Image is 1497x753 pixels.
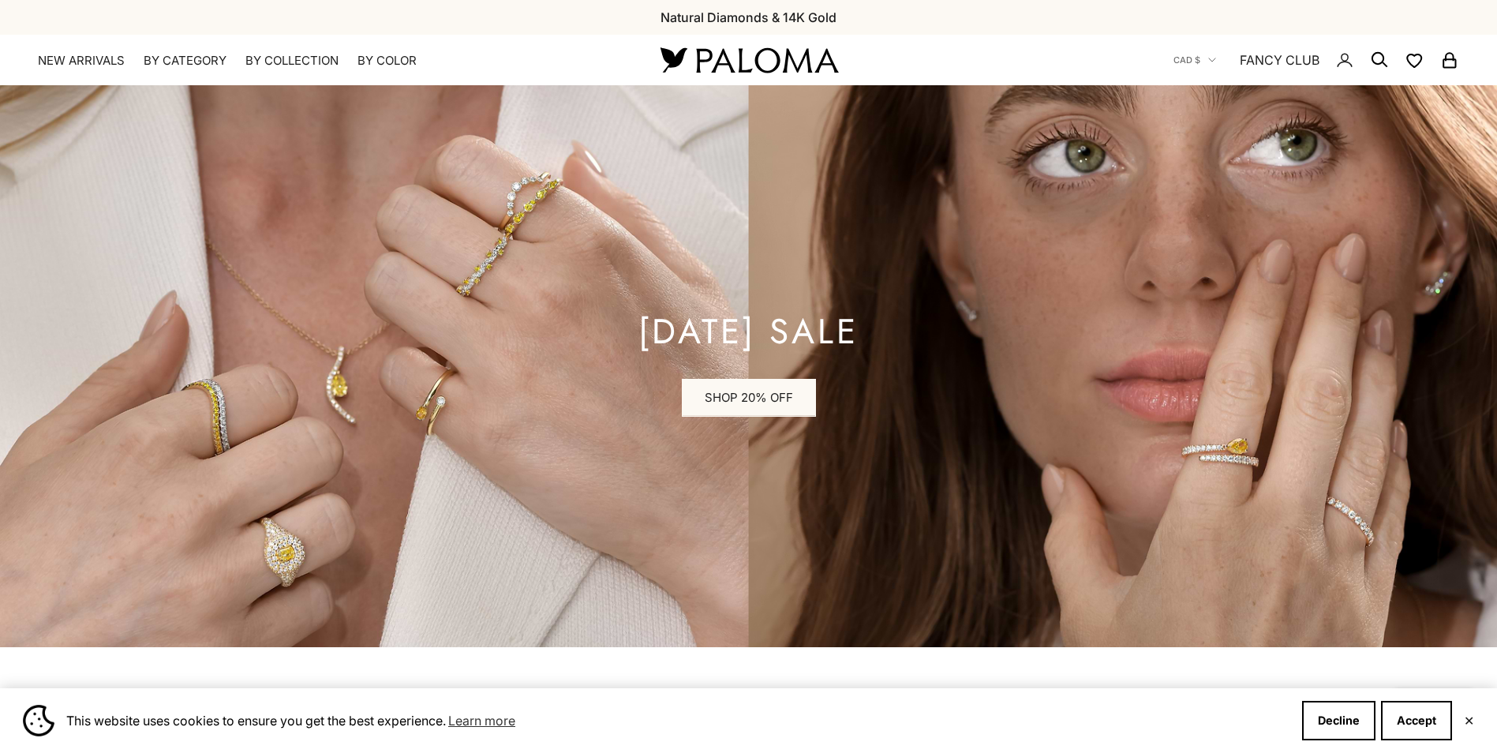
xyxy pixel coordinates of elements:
summary: By Color [357,53,417,69]
summary: By Category [144,53,226,69]
img: Cookie banner [23,705,54,736]
span: This website uses cookies to ensure you get the best experience. [66,709,1289,732]
button: Decline [1302,701,1375,740]
span: CAD $ [1173,53,1200,67]
a: NEW ARRIVALS [38,53,125,69]
p: [DATE] sale [638,316,859,347]
p: Natural Diamonds & 14K Gold [661,7,836,28]
button: CAD $ [1173,53,1216,67]
button: Close [1464,716,1474,725]
summary: By Collection [245,53,339,69]
a: Learn more [446,709,518,732]
a: FANCY CLUB [1240,50,1319,70]
button: Accept [1381,701,1452,740]
a: SHOP 20% OFF [682,379,816,417]
nav: Primary navigation [38,53,623,69]
nav: Secondary navigation [1173,35,1459,85]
